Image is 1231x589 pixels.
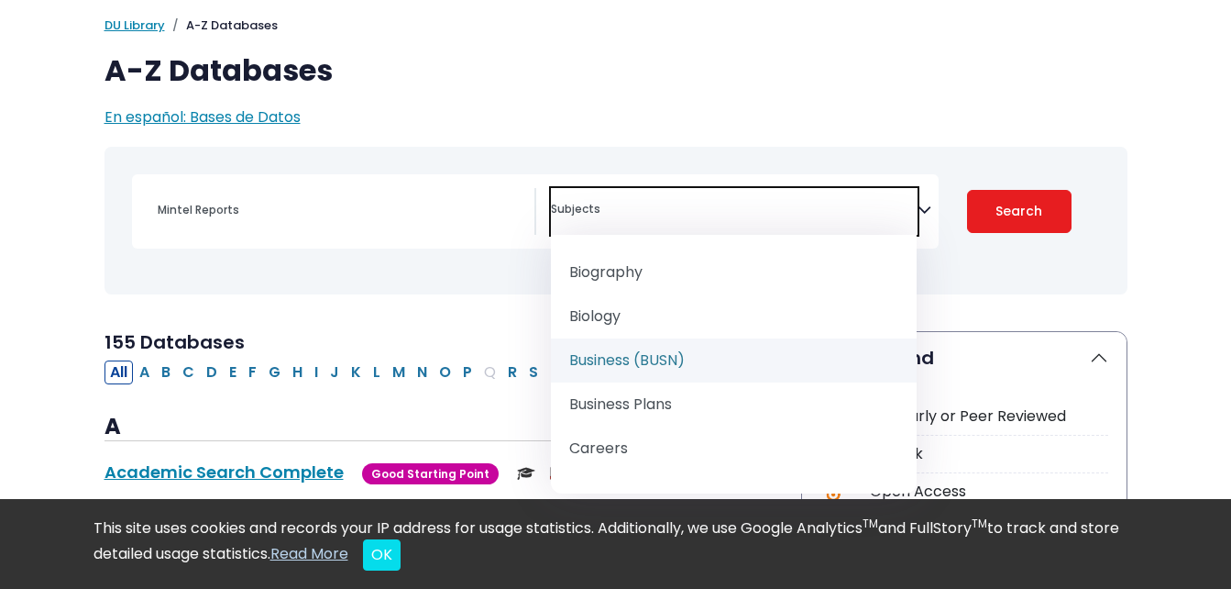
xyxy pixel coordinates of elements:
[104,361,133,384] button: All
[104,414,779,441] h3: A
[863,516,878,531] sup: TM
[434,361,456,384] button: Filter Results O
[224,361,242,384] button: Filter Results E
[243,361,262,384] button: Filter Results F
[165,17,278,35] li: A-Z Databases
[263,361,286,384] button: Filter Results G
[363,539,401,571] button: Close
[156,361,176,384] button: Filter Results B
[551,294,918,339] li: Biology
[412,361,433,384] button: Filter Results N
[551,204,918,218] textarea: Search
[544,361,565,384] button: Filter Results T
[551,250,918,294] li: Biography
[551,339,918,383] li: Business (BUSN)
[523,361,544,384] button: Filter Results S
[104,147,1127,294] nav: Search filters
[201,361,223,384] button: Filter Results D
[551,471,918,515] li: Case Studies
[387,361,411,384] button: Filter Results M
[104,106,301,128] a: En español: Bases de Datos
[104,17,165,34] a: DU Library
[870,481,1108,503] div: Open Access
[870,443,1108,465] div: e-Book
[362,463,499,484] span: Good Starting Point
[177,361,200,384] button: Filter Results C
[147,196,534,223] input: Search database by title or keyword
[287,361,308,384] button: Filter Results H
[551,427,918,471] li: Careers
[104,461,344,483] a: Academic Search Complete
[134,361,155,384] button: Filter Results A
[457,361,478,384] button: Filter Results P
[324,361,345,384] button: Filter Results J
[93,517,1138,571] div: This site uses cookies and records your IP address for usage statistics. Additionally, we use Goo...
[502,361,522,384] button: Filter Results R
[368,361,386,384] button: Filter Results L
[870,406,1108,428] div: Scholarly or Peer Reviewed
[517,464,535,483] img: Scholarly or Peer Reviewed
[972,516,987,531] sup: TM
[104,53,1127,88] h1: A-Z Databases
[104,329,245,355] span: 155 Databases
[104,17,1127,35] nav: breadcrumb
[346,361,367,384] button: Filter Results K
[309,361,324,384] button: Filter Results I
[104,361,723,382] div: Alpha-list to filter by first letter of database name
[270,543,348,564] a: Read More
[802,332,1127,383] button: Icon Legend
[967,190,1072,233] button: Submit for Search Results
[551,383,918,427] li: Business Plans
